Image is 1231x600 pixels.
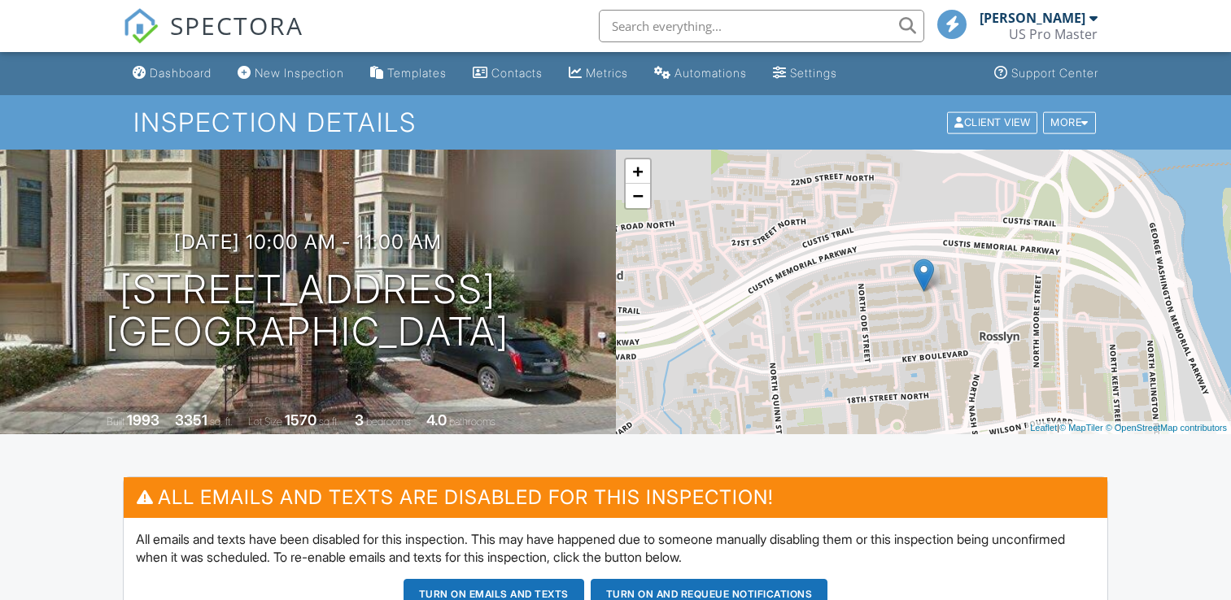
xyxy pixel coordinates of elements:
a: Contacts [466,59,549,89]
div: Client View [947,111,1037,133]
a: Leaflet [1030,423,1057,433]
div: Dashboard [150,66,212,80]
span: sq. ft. [210,415,233,428]
div: US Pro Master [1009,26,1098,42]
div: 3 [355,411,364,428]
div: Templates [387,66,447,80]
span: Built [107,415,124,428]
div: | [1026,421,1231,435]
a: Support Center [988,59,1105,89]
div: 1993 [127,411,159,428]
a: Templates [364,59,453,89]
div: Settings [790,66,837,80]
span: sq.ft. [319,415,339,428]
a: Client View [945,115,1041,128]
div: Support Center [1011,66,1098,80]
h3: [DATE] 10:00 am - 11:00 am [174,231,442,253]
div: Metrics [586,66,628,80]
div: [PERSON_NAME] [980,10,1085,26]
a: © MapTiler [1059,423,1103,433]
div: More [1043,111,1096,133]
h1: [STREET_ADDRESS] [GEOGRAPHIC_DATA] [106,268,509,354]
a: Automations (Basic) [648,59,753,89]
div: New Inspection [255,66,344,80]
p: All emails and texts have been disabled for this inspection. This may have happened due to someon... [136,530,1094,567]
div: Automations [674,66,747,80]
img: The Best Home Inspection Software - Spectora [123,8,159,44]
a: Settings [766,59,844,89]
span: Lot Size [248,415,282,428]
div: Contacts [491,66,543,80]
span: SPECTORA [170,8,303,42]
a: Zoom in [626,159,650,184]
a: Zoom out [626,184,650,208]
span: bathrooms [449,415,495,428]
div: 1570 [285,411,316,428]
h3: All emails and texts are disabled for this inspection! [124,477,1107,517]
a: Dashboard [126,59,218,89]
a: SPECTORA [123,22,303,56]
a: © OpenStreetMap contributors [1106,423,1227,433]
input: Search everything... [599,10,924,42]
a: New Inspection [231,59,351,89]
h1: Inspection Details [133,108,1098,137]
span: bedrooms [366,415,411,428]
div: 3351 [175,411,207,428]
div: 4.0 [426,411,447,428]
a: Metrics [562,59,635,89]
